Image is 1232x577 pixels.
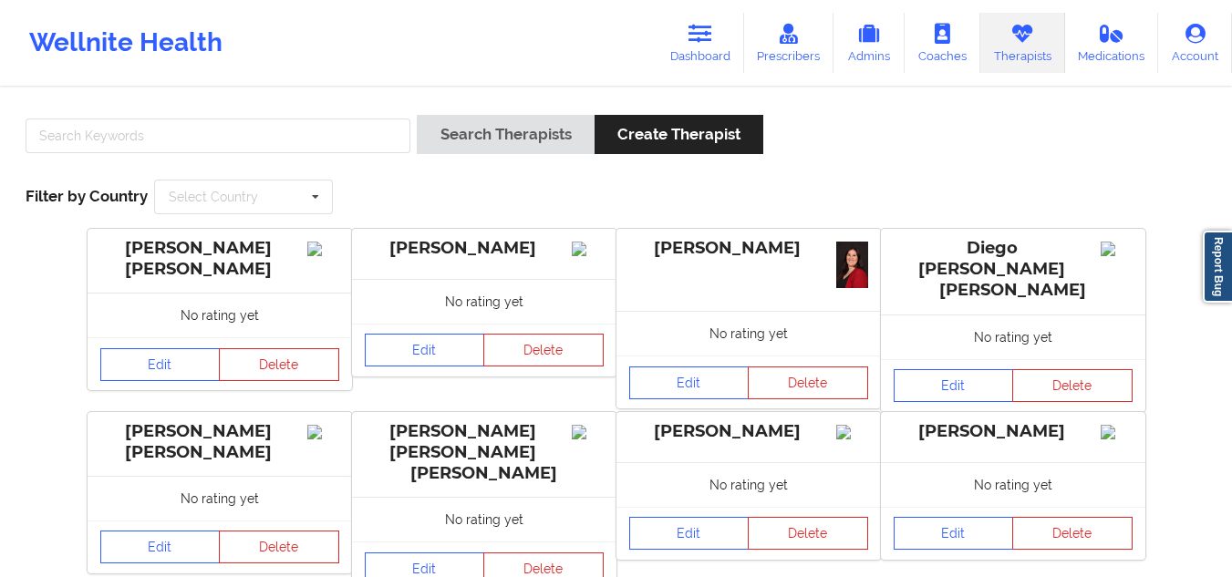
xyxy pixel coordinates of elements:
img: Image%2Fplaceholer-image.png [572,425,604,439]
div: [PERSON_NAME] [365,238,604,259]
button: Create Therapist [595,115,763,154]
div: Diego [PERSON_NAME] [PERSON_NAME] [894,238,1133,301]
a: Edit [100,531,221,563]
div: No rating yet [881,314,1145,359]
div: No rating yet [352,497,616,541]
div: No rating yet [88,293,352,337]
img: Image%2Fplaceholer-image.png [1101,425,1133,439]
button: Delete [1012,369,1133,402]
button: Delete [219,348,339,381]
a: Edit [894,517,1014,550]
a: Dashboard [657,13,744,73]
a: Edit [629,366,750,399]
img: Image%2Fplaceholer-image.png [307,425,339,439]
img: Image%2Fplaceholer-image.png [1101,242,1133,256]
div: No rating yet [352,279,616,324]
div: No rating yet [616,311,881,355]
div: [PERSON_NAME] [894,421,1133,442]
a: Medications [1065,13,1159,73]
a: Therapists [980,13,1065,73]
img: Image%2Fplaceholer-image.png [572,242,604,256]
div: [PERSON_NAME] [629,421,868,442]
div: No rating yet [616,462,881,507]
div: [PERSON_NAME] [PERSON_NAME] [PERSON_NAME] [365,421,604,484]
div: No rating yet [881,462,1145,507]
img: Image%2Fplaceholer-image.png [307,242,339,256]
button: Delete [219,531,339,563]
a: Report Bug [1203,231,1232,303]
a: Account [1158,13,1232,73]
img: Image%2Fplaceholer-image.png [836,425,868,439]
button: Delete [748,366,868,399]
button: Delete [1012,517,1133,550]
button: Delete [748,517,868,550]
div: [PERSON_NAME] [629,238,868,259]
button: Search Therapists [417,115,594,154]
a: Admins [833,13,905,73]
div: No rating yet [88,476,352,520]
a: Prescribers [744,13,834,73]
div: Select Country [169,191,258,203]
img: 60303918-a8b1-4603-83a1-41333e72088b_Caldwood-_Kellie_Daniels.JPG [836,242,868,288]
span: Filter by Country [26,187,148,205]
a: Edit [894,369,1014,402]
div: [PERSON_NAME] [PERSON_NAME] [100,238,339,280]
a: Coaches [905,13,980,73]
button: Delete [483,334,604,366]
a: Edit [365,334,485,366]
a: Edit [100,348,221,381]
div: [PERSON_NAME] [PERSON_NAME] [100,421,339,463]
a: Edit [629,517,750,550]
input: Search Keywords [26,118,410,153]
